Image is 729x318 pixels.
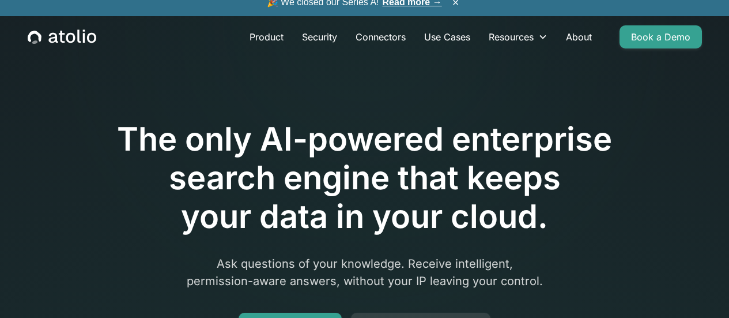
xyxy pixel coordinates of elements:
a: Product [240,25,293,48]
a: Connectors [346,25,415,48]
a: Book a Demo [620,25,702,48]
a: home [28,29,96,44]
div: Resources [479,25,557,48]
p: Ask questions of your knowledge. Receive intelligent, permission-aware answers, without your IP l... [143,255,586,290]
h1: The only AI-powered enterprise search engine that keeps your data in your cloud. [70,120,660,237]
a: About [557,25,601,48]
a: Security [293,25,346,48]
a: Use Cases [415,25,479,48]
div: Resources [489,30,534,44]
